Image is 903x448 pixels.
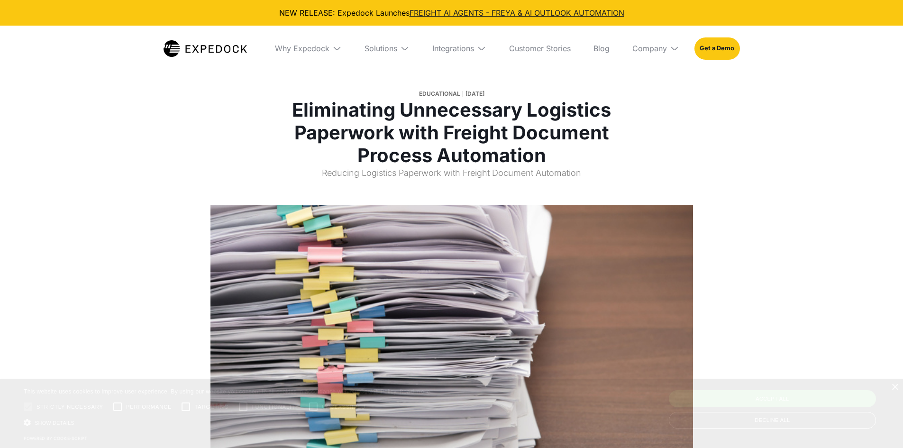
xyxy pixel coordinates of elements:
div: Educational [419,89,460,99]
a: Powered by cookie-script [24,436,87,441]
span: This website uses cookies to improve user experience. By using our website you consent to all coo... [24,388,398,395]
div: Why Expedock [267,26,349,71]
span: Unclassified [322,403,365,411]
h1: Eliminating Unnecessary Logistics Paperwork with Freight Document Process Automation [276,99,628,167]
div: Close [891,384,898,391]
div: Company [625,26,687,71]
div: Solutions [365,44,397,53]
span: Functionality [252,403,299,411]
p: Reducing Logistics Paperwork with Freight Document Automation [276,167,628,186]
a: FREIGHT AI AGENTS - FREYA & AI OUTLOOK AUTOMATION [410,8,624,18]
span: Show details [35,420,74,426]
span: Performance [126,403,172,411]
div: Integrations [425,26,494,71]
div: Solutions [357,26,417,71]
div: Decline all [669,412,876,429]
a: Get a Demo [694,37,739,59]
div: Accept all [669,390,876,407]
div: Company [632,44,667,53]
div: Show details [24,418,430,428]
a: Customer Stories [502,26,578,71]
div: Why Expedock [275,44,329,53]
a: Read more [400,388,430,395]
div: [DATE] [465,89,484,99]
div: Integrations [432,44,474,53]
span: Targeting [194,403,228,411]
span: Strictly necessary [36,403,103,411]
div: NEW RELEASE: Expedock Launches [8,8,895,18]
a: Blog [586,26,617,71]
